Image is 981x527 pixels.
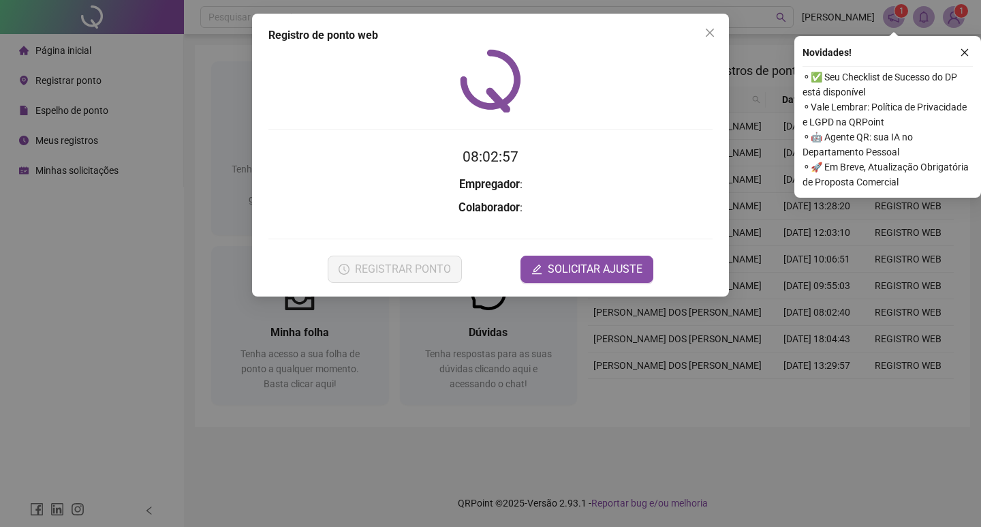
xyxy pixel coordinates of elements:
[268,176,713,194] h3: :
[704,27,715,38] span: close
[803,100,973,130] span: ⚬ Vale Lembrar: Política de Privacidade e LGPD na QRPoint
[463,149,518,165] time: 08:02:57
[268,27,713,44] div: Registro de ponto web
[460,49,521,112] img: QRPoint
[803,130,973,160] span: ⚬ 🤖 Agente QR: sua IA no Departamento Pessoal
[458,201,520,214] strong: Colaborador
[803,160,973,190] span: ⚬ 🚀 Em Breve, Atualização Obrigatória de Proposta Comercial
[699,22,721,44] button: Close
[803,45,852,60] span: Novidades !
[459,178,520,191] strong: Empregador
[531,264,542,275] span: edit
[803,70,973,100] span: ⚬ ✅ Seu Checklist de Sucesso do DP está disponível
[520,256,653,283] button: editSOLICITAR AJUSTE
[328,256,462,283] button: REGISTRAR PONTO
[268,199,713,217] h3: :
[548,261,642,277] span: SOLICITAR AJUSTE
[960,48,969,57] span: close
